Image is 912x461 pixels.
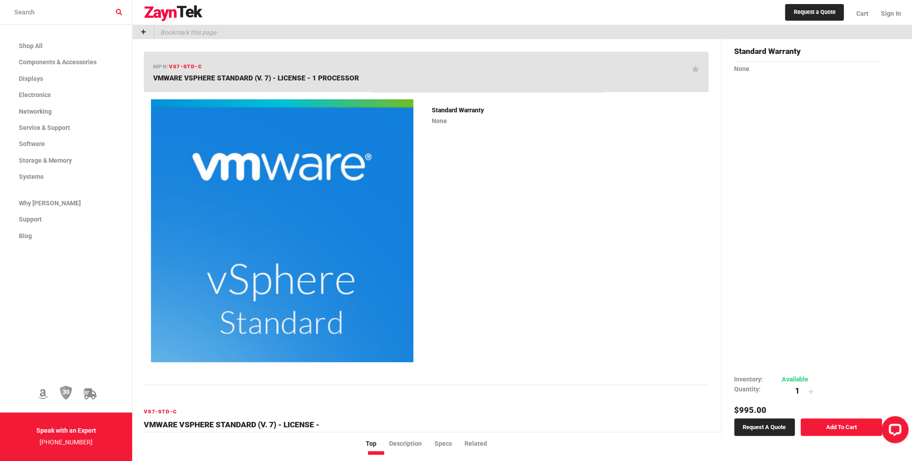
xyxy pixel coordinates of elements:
[19,140,45,147] span: Software
[19,124,70,131] span: Service & Support
[151,99,413,362] img: VS7-STD-C -- VMWARE VSPHERE STANDARD (V. 7) - LICENSE - 1 PROCESSOR
[801,418,882,436] a: Add To Cart
[734,418,795,436] a: Request a Quote
[875,2,901,25] a: Sign In
[154,25,216,39] p: Bookmark this page
[389,439,434,448] li: Description
[431,105,708,116] p: Standard Warranty
[19,173,44,180] span: Systems
[19,58,97,66] span: Components & Accessories
[60,385,72,400] img: 30 Day Return Policy
[19,75,43,82] span: Displays
[144,5,203,22] img: logo
[734,374,782,384] td: Inventory
[366,439,389,448] li: Top
[431,115,708,127] p: None
[734,63,882,75] p: None
[850,2,875,25] a: Cart
[40,439,93,446] a: [PHONE_NUMBER]
[36,427,96,434] strong: Speak with an Expert
[19,199,81,207] span: Why [PERSON_NAME]
[782,376,808,383] span: Available
[169,63,202,70] span: VS7-STD-C
[19,157,72,164] span: Storage & Memory
[144,419,325,443] h4: VMWARE VSPHERE STANDARD (V. 7) - LICENSE - 1 PROCESSOR
[19,232,32,239] span: Blog
[153,74,359,82] span: VMWARE VSPHERE STANDARD (V. 7) - LICENSE - 1 PROCESSOR
[874,412,912,450] iframe: LiveChat chat widget
[785,4,844,21] a: Request a Quote
[734,45,882,62] h4: Standard Warranty
[144,408,325,416] h6: VS7-STD-C
[734,403,882,416] h5: $995.00
[465,439,500,448] li: Related
[153,62,202,71] h6: mpn:
[19,91,51,98] span: Electronics
[734,384,782,397] td: Quantity
[19,216,42,223] span: Support
[19,42,43,49] span: Shop All
[856,10,868,17] span: Cart
[434,439,465,448] li: Specs
[19,108,52,115] span: Networking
